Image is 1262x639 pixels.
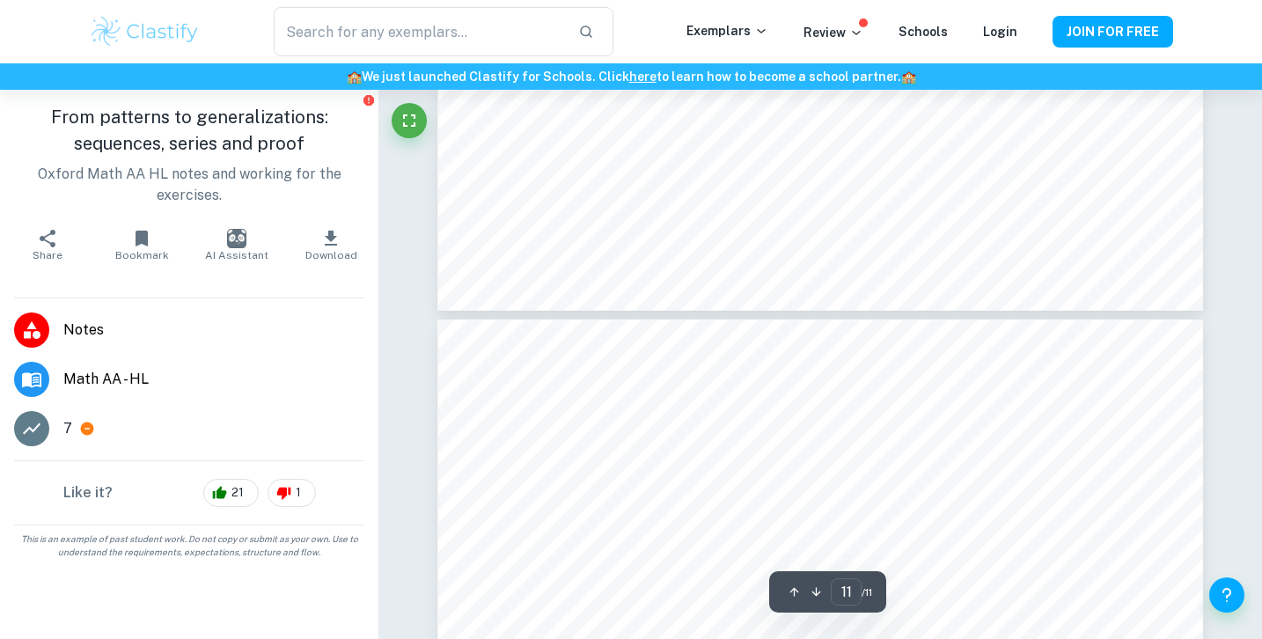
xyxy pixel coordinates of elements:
[222,484,253,502] span: 21
[7,532,371,559] span: This is an example of past student work. Do not copy or submit as your own. Use to understand the...
[274,7,564,56] input: Search for any exemplars...
[63,319,364,341] span: Notes
[189,220,284,269] button: AI Assistant
[901,70,916,84] span: 🏫
[203,479,259,507] div: 21
[1209,577,1244,613] button: Help and Feedback
[14,164,364,206] p: Oxford Math AA HL notes and working for the exercises.
[89,14,201,49] img: Clastify logo
[4,67,1258,86] h6: We just launched Clastify for Schools. Click to learn how to become a school partner.
[899,25,948,39] a: Schools
[268,479,316,507] div: 1
[284,220,379,269] button: Download
[205,249,268,261] span: AI Assistant
[33,249,62,261] span: Share
[1053,16,1173,48] button: JOIN FOR FREE
[362,93,375,106] button: Report issue
[347,70,362,84] span: 🏫
[629,70,657,84] a: here
[803,23,863,42] p: Review
[63,482,113,503] h6: Like it?
[305,249,357,261] span: Download
[862,584,872,600] span: / 11
[14,104,364,157] h1: From patterns to generalizations: sequences, series and proof
[983,25,1017,39] a: Login
[227,229,246,248] img: AI Assistant
[686,21,768,40] p: Exemplars
[63,418,72,439] p: 7
[286,484,311,502] span: 1
[392,103,427,138] button: Fullscreen
[95,220,190,269] button: Bookmark
[63,369,364,390] span: Math AA - HL
[115,249,169,261] span: Bookmark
